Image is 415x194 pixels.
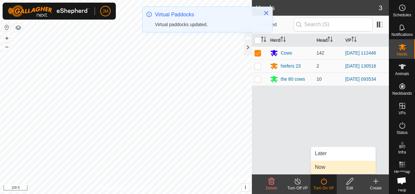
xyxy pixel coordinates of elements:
[393,13,411,17] span: Schedules
[397,52,407,56] span: Herds
[392,91,412,95] span: Neckbands
[392,33,413,37] span: Notifications
[281,76,305,83] div: the 80 cows
[398,150,406,154] span: Infra
[256,21,293,28] span: 1 selected
[337,185,363,191] div: Edit
[261,38,266,43] p-sorticon: Activate to sort
[398,111,406,115] span: VPs
[245,185,246,190] span: i
[316,50,324,56] span: 142
[363,185,389,191] div: Create
[311,185,337,191] div: Turn On VP
[345,76,376,82] a: [DATE] 093534
[393,172,410,189] div: Open chat
[8,5,89,17] img: Gallagher Logo
[311,147,376,160] li: Later
[3,34,11,42] button: +
[14,24,22,32] button: Map Layers
[351,38,357,43] p-sorticon: Activate to sort
[281,50,292,57] div: Cows
[396,131,407,135] span: Status
[315,163,325,171] span: Now
[394,170,410,174] span: Heatmap
[281,63,300,70] div: hiefers 23
[100,186,125,191] a: Privacy Policy
[398,188,406,192] span: Help
[262,8,271,18] button: Close
[268,34,314,47] th: Herd
[379,3,382,13] span: 3
[256,4,379,12] h2: Herds
[343,34,389,47] th: VP
[102,8,109,15] span: JM
[395,72,409,76] span: Animals
[284,185,311,191] div: Turn Off VP
[266,186,277,190] span: Delete
[315,150,327,157] span: Later
[316,63,319,69] span: 2
[155,11,257,19] div: Virtual Paddocks
[242,184,249,191] button: i
[294,18,373,31] input: Search (S)
[311,161,376,174] li: Now
[3,24,11,31] button: Reset Map
[328,38,333,43] p-sorticon: Activate to sort
[345,63,376,69] a: [DATE] 130516
[155,21,257,28] div: Virtual paddocks updated.
[3,43,11,51] button: –
[132,186,152,191] a: Contact Us
[281,38,286,43] p-sorticon: Activate to sort
[316,76,322,82] span: 10
[314,34,343,47] th: Head
[345,50,376,56] a: [DATE] 112446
